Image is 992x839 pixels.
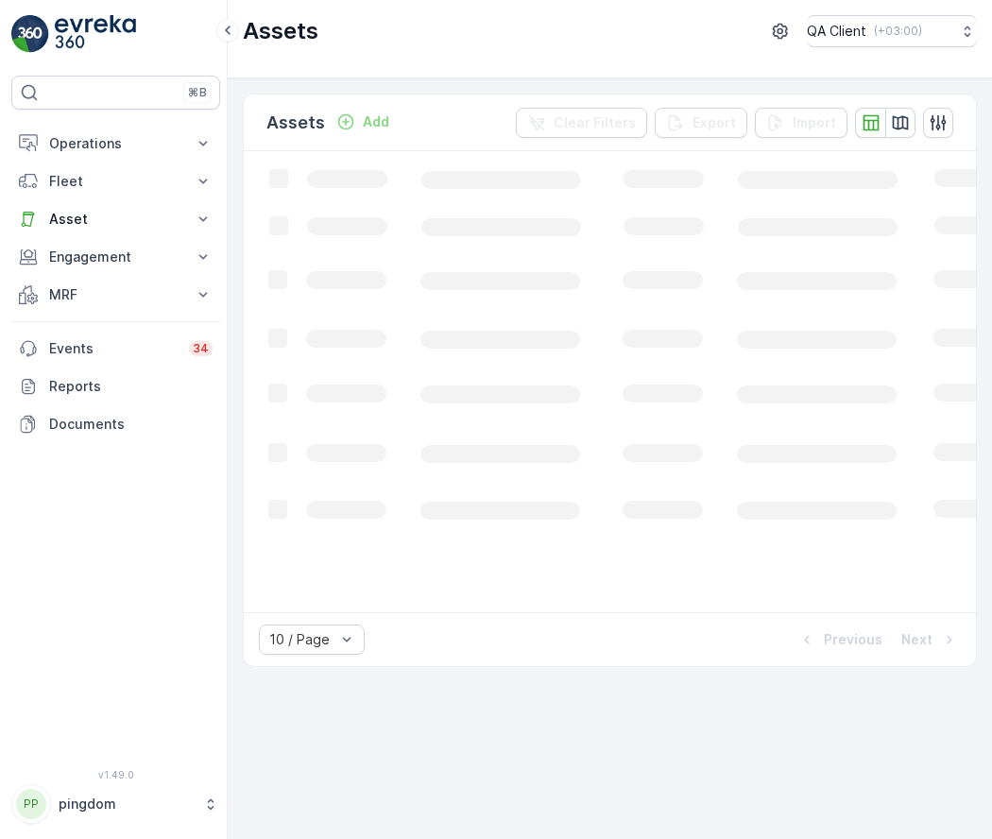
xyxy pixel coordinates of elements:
[329,111,397,133] button: Add
[11,163,220,200] button: Fleet
[655,108,747,138] button: Export
[11,368,220,405] a: Reports
[49,415,213,434] p: Documents
[795,628,884,651] button: Previous
[49,339,178,358] p: Events
[55,15,136,53] img: logo_light-DOdMpM7g.png
[49,134,182,153] p: Operations
[11,784,220,824] button: PPpingdom
[16,789,46,819] div: PP
[11,405,220,443] a: Documents
[807,15,977,47] button: QA Client(+03:00)
[11,15,49,53] img: logo
[363,112,389,131] p: Add
[11,125,220,163] button: Operations
[755,108,847,138] button: Import
[49,248,182,266] p: Engagement
[899,628,961,651] button: Next
[516,108,647,138] button: Clear Filters
[193,341,209,356] p: 34
[793,113,836,132] p: Import
[11,238,220,276] button: Engagement
[807,22,866,41] p: QA Client
[693,113,736,132] p: Export
[49,377,213,396] p: Reports
[49,210,182,229] p: Asset
[59,795,194,813] p: pingdom
[554,113,636,132] p: Clear Filters
[874,24,922,39] p: ( +03:00 )
[824,630,882,649] p: Previous
[11,769,220,780] span: v 1.49.0
[11,200,220,238] button: Asset
[49,172,182,191] p: Fleet
[243,16,318,46] p: Assets
[188,85,207,100] p: ⌘B
[49,285,182,304] p: MRF
[901,630,932,649] p: Next
[11,330,220,368] a: Events34
[11,276,220,314] button: MRF
[266,110,325,136] p: Assets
